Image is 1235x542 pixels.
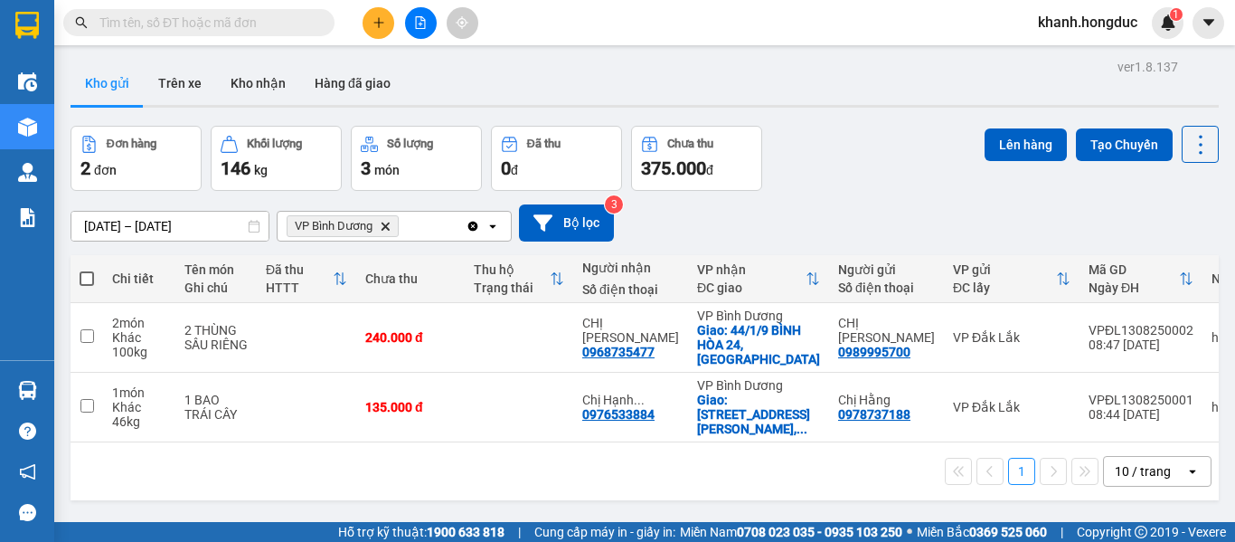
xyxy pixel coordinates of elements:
[254,163,268,177] span: kg
[19,463,36,480] span: notification
[631,126,762,191] button: Chưa thu375.000đ
[1170,8,1183,21] sup: 1
[247,138,302,150] div: Khối lượng
[474,262,550,277] div: Thu hộ
[1089,407,1193,422] div: 08:44 [DATE]
[338,522,504,542] span: Hỗ trợ kỹ thuật:
[838,393,935,407] div: Chị Hằng
[491,126,622,191] button: Đã thu0đ
[605,195,623,214] sup: 3
[511,163,518,177] span: đ
[953,281,1056,295] div: ĐC lấy
[402,217,404,235] input: Selected VP Bình Dương.
[112,414,166,429] div: 46 kg
[944,255,1079,303] th: Toggle SortBy
[1089,323,1193,338] div: VPĐL1308250002
[300,62,405,105] button: Hàng đã giao
[1023,11,1152,33] span: khanh.hongduc
[697,262,806,277] div: VP nhận
[19,504,36,521] span: message
[184,393,248,422] div: 1 BAO TRÁI CÂY
[107,138,156,150] div: Đơn hàng
[641,157,706,179] span: 375.000
[501,157,511,179] span: 0
[447,7,478,39] button: aim
[1089,262,1179,277] div: Mã GD
[387,138,433,150] div: Số lượng
[953,400,1070,414] div: VP Đắk Lắk
[266,281,333,295] div: HTTT
[474,281,550,295] div: Trạng thái
[71,62,144,105] button: Kho gửi
[1076,128,1173,161] button: Tạo Chuyến
[372,16,385,29] span: plus
[361,157,371,179] span: 3
[221,157,250,179] span: 146
[838,345,910,359] div: 0989995700
[94,163,117,177] span: đơn
[953,330,1070,345] div: VP Đắk Lắk
[465,255,573,303] th: Toggle SortBy
[112,345,166,359] div: 100 kg
[737,525,902,539] strong: 0708 023 035 - 0935 103 250
[838,262,935,277] div: Người gửi
[144,62,216,105] button: Trên xe
[266,262,333,277] div: Đã thu
[634,393,645,407] span: ...
[527,138,561,150] div: Đã thu
[216,62,300,105] button: Kho nhận
[18,118,37,137] img: warehouse-icon
[71,212,269,241] input: Select a date range.
[688,255,829,303] th: Toggle SortBy
[582,393,679,407] div: Chị Hạnh (0382081305-Đạt)
[99,13,313,33] input: Tìm tên, số ĐT hoặc mã đơn
[287,215,399,237] span: VP Bình Dương, close by backspace
[697,378,820,393] div: VP Bình Dương
[917,522,1047,542] span: Miền Bắc
[351,126,482,191] button: Số lượng3món
[969,525,1047,539] strong: 0369 525 060
[19,423,36,440] span: question-circle
[1173,8,1179,21] span: 1
[427,525,504,539] strong: 1900 633 818
[18,163,37,182] img: warehouse-icon
[365,400,456,414] div: 135.000 đ
[1160,14,1176,31] img: icon-new-feature
[953,262,1056,277] div: VP gửi
[697,323,820,366] div: Giao: 44/1/9 BÌNH HÒA 24,THUẬN AN
[1115,462,1171,480] div: 10 / trang
[75,16,88,29] span: search
[582,282,679,297] div: Số điện thoại
[667,138,713,150] div: Chưa thu
[18,208,37,227] img: solution-icon
[680,522,902,542] span: Miền Nam
[184,262,248,277] div: Tên món
[15,12,39,39] img: logo-vxr
[985,128,1067,161] button: Lên hàng
[1089,338,1193,352] div: 08:47 [DATE]
[466,219,480,233] svg: Clear all
[80,157,90,179] span: 2
[697,281,806,295] div: ĐC giao
[363,7,394,39] button: plus
[112,271,166,286] div: Chi tiết
[582,261,679,275] div: Người nhận
[697,393,820,436] div: Giao: 75/8, Đường 19, P Bình Chuẩn, Thuận An
[582,407,655,422] div: 0976533884
[18,381,37,400] img: warehouse-icon
[1079,255,1202,303] th: Toggle SortBy
[486,219,500,233] svg: open
[1201,14,1217,31] span: caret-down
[405,7,437,39] button: file-add
[1089,281,1179,295] div: Ngày ĐH
[184,323,248,352] div: 2 THÙNG SẦU RIÊNG
[697,309,820,323] div: VP Bình Dương
[907,528,912,536] span: ⚪️
[184,281,248,295] div: Ghi chú
[1117,57,1178,77] div: ver 1.8.137
[295,219,372,233] span: VP Bình Dương
[534,522,675,542] span: Cung cấp máy in - giấy in:
[582,316,679,345] div: CHỊ LƯƠNG
[365,271,456,286] div: Chưa thu
[582,345,655,359] div: 0968735477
